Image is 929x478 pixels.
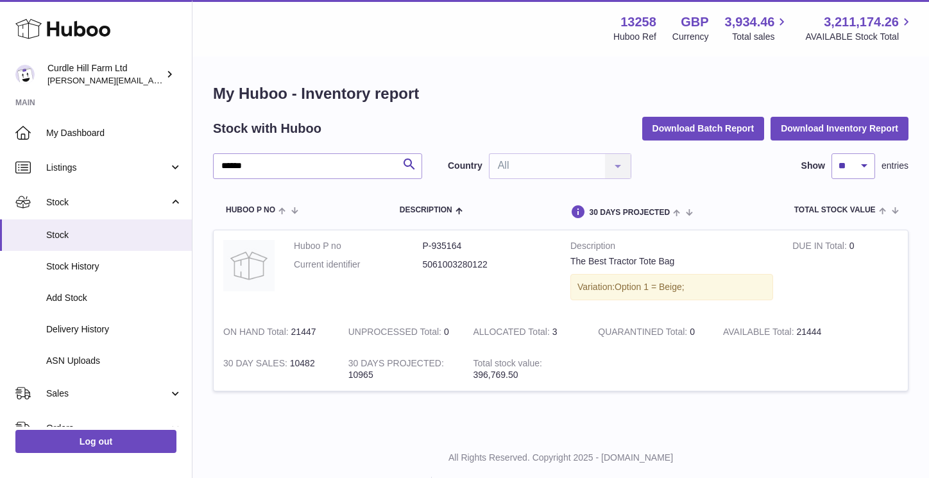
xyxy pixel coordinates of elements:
div: Curdle Hill Farm Ltd [47,62,163,87]
span: My Dashboard [46,127,182,139]
a: Log out [15,430,176,453]
span: Stock History [46,260,182,273]
strong: Description [570,240,773,255]
span: 396,769.50 [473,370,518,380]
h2: Stock with Huboo [213,120,321,137]
span: Option 1 = Beige; [615,282,685,292]
strong: 30 DAY SALES [223,358,290,371]
span: Stock [46,229,182,241]
strong: ON HAND Total [223,327,291,340]
td: 0 [339,316,464,348]
div: The Best Tractor Tote Bag [570,255,773,268]
span: [PERSON_NAME][EMAIL_ADDRESS][DOMAIN_NAME] [47,75,257,85]
span: Total stock value [794,206,876,214]
div: Currency [672,31,709,43]
span: AVAILABLE Stock Total [805,31,914,43]
strong: GBP [681,13,708,31]
span: 30 DAYS PROJECTED [589,209,670,217]
strong: 30 DAYS PROJECTED [348,358,444,371]
dt: Current identifier [294,259,423,271]
button: Download Batch Report [642,117,765,140]
span: Description [400,206,452,214]
td: 10965 [339,348,464,391]
span: ASN Uploads [46,355,182,367]
label: Show [801,160,825,172]
td: 10482 [214,348,339,391]
strong: DUE IN Total [792,241,849,254]
span: 3,211,174.26 [824,13,899,31]
td: 0 [783,230,908,316]
p: All Rights Reserved. Copyright 2025 - [DOMAIN_NAME] [203,452,919,464]
td: 21447 [214,316,339,348]
strong: UNPROCESSED Total [348,327,444,340]
span: Sales [46,388,169,400]
strong: ALLOCATED Total [473,327,552,340]
div: Variation: [570,274,773,300]
h1: My Huboo - Inventory report [213,83,908,104]
button: Download Inventory Report [771,117,908,140]
span: 0 [690,327,695,337]
span: entries [882,160,908,172]
td: 21444 [713,316,839,348]
td: 3 [464,316,589,348]
label: Country [448,160,482,172]
img: james@diddlysquatfarmshop.com [15,65,35,84]
dt: Huboo P no [294,240,423,252]
div: Huboo Ref [613,31,656,43]
strong: 13258 [620,13,656,31]
span: Add Stock [46,292,182,304]
span: Total sales [732,31,789,43]
dd: 5061003280122 [423,259,552,271]
a: 3,211,174.26 AVAILABLE Stock Total [805,13,914,43]
span: Huboo P no [226,206,275,214]
span: 3,934.46 [725,13,775,31]
a: 3,934.46 Total sales [725,13,790,43]
span: Orders [46,422,169,434]
strong: Total stock value [473,358,542,371]
span: Stock [46,196,169,209]
span: Listings [46,162,169,174]
dd: P-935164 [423,240,552,252]
img: product image [223,240,275,291]
strong: QUARANTINED Total [598,327,690,340]
span: Delivery History [46,323,182,336]
strong: AVAILABLE Total [723,327,796,340]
